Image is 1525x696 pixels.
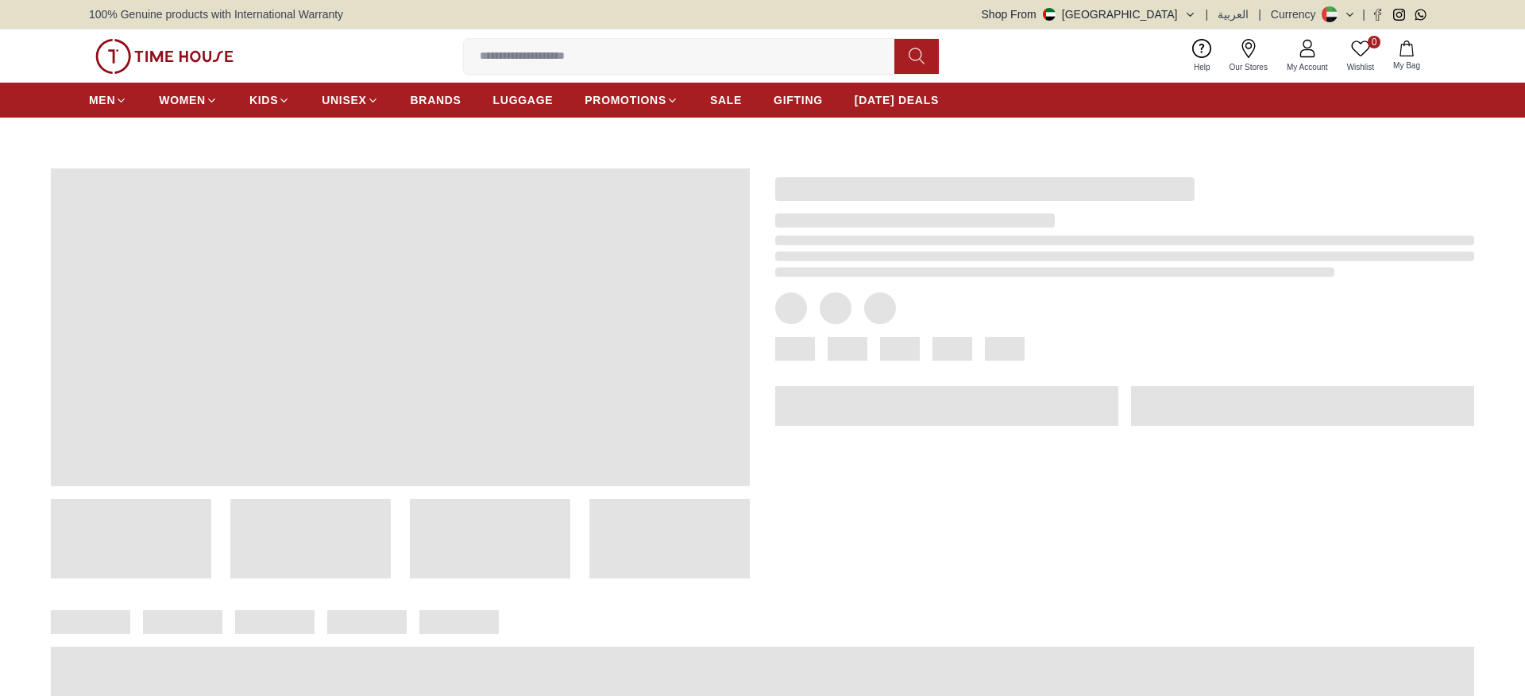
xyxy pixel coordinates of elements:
[249,86,290,114] a: KIDS
[710,86,742,114] a: SALE
[1223,61,1274,73] span: Our Stores
[585,86,678,114] a: PROMOTIONS
[89,92,115,108] span: MEN
[1372,9,1384,21] a: Facebook
[1043,8,1056,21] img: United Arab Emirates
[1393,9,1405,21] a: Instagram
[322,86,378,114] a: UNISEX
[855,92,939,108] span: [DATE] DEALS
[159,92,206,108] span: WOMEN
[1271,6,1322,22] div: Currency
[1341,61,1380,73] span: Wishlist
[95,39,234,74] img: ...
[1368,36,1380,48] span: 0
[493,86,554,114] a: LUGGAGE
[411,92,461,108] span: BRANDS
[982,6,1196,22] button: Shop From[GEOGRAPHIC_DATA]
[89,86,127,114] a: MEN
[1280,61,1334,73] span: My Account
[89,6,343,22] span: 100% Genuine products with International Warranty
[1220,36,1277,76] a: Our Stores
[774,86,823,114] a: GIFTING
[1384,37,1430,75] button: My Bag
[1387,60,1427,72] span: My Bag
[322,92,366,108] span: UNISEX
[585,92,666,108] span: PROMOTIONS
[1258,6,1261,22] span: |
[1338,36,1384,76] a: 0Wishlist
[1184,36,1220,76] a: Help
[1415,9,1427,21] a: Whatsapp
[249,92,278,108] span: KIDS
[1187,61,1217,73] span: Help
[493,92,554,108] span: LUGGAGE
[774,92,823,108] span: GIFTING
[1206,6,1209,22] span: |
[710,92,742,108] span: SALE
[1362,6,1365,22] span: |
[411,86,461,114] a: BRANDS
[855,86,939,114] a: [DATE] DEALS
[1218,6,1249,22] button: العربية
[159,86,218,114] a: WOMEN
